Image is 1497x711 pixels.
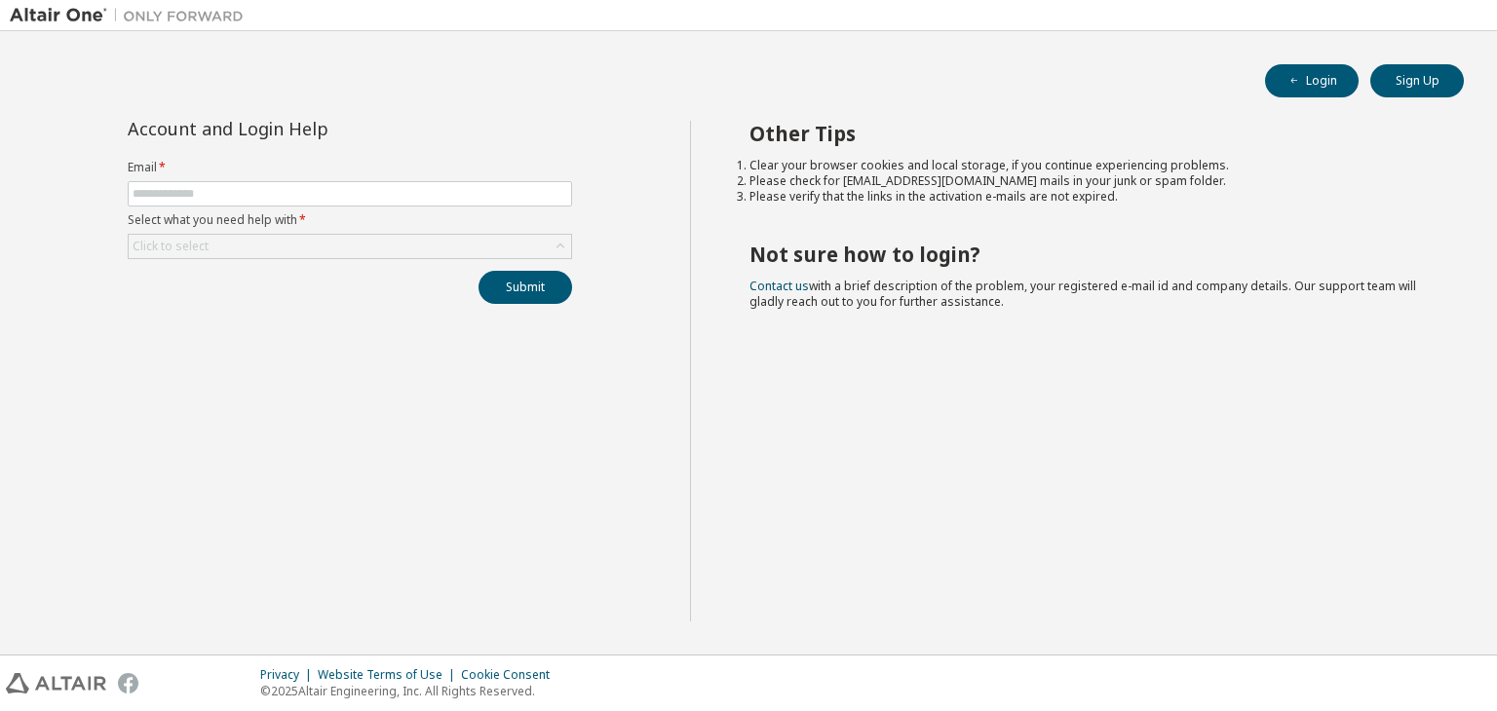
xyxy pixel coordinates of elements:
div: Cookie Consent [461,667,561,683]
button: Sign Up [1370,64,1464,97]
span: with a brief description of the problem, your registered e-mail id and company details. Our suppo... [749,278,1416,310]
li: Clear your browser cookies and local storage, if you continue experiencing problems. [749,158,1430,173]
h2: Other Tips [749,121,1430,146]
label: Select what you need help with [128,212,572,228]
li: Please verify that the links in the activation e-mails are not expired. [749,189,1430,205]
img: facebook.svg [118,673,138,693]
img: altair_logo.svg [6,673,106,693]
img: Altair One [10,6,253,25]
li: Please check for [EMAIL_ADDRESS][DOMAIN_NAME] mails in your junk or spam folder. [749,173,1430,189]
div: Click to select [133,239,209,254]
h2: Not sure how to login? [749,242,1430,267]
label: Email [128,160,572,175]
a: Contact us [749,278,809,294]
div: Privacy [260,667,318,683]
div: Account and Login Help [128,121,483,136]
button: Submit [479,271,572,304]
button: Login [1265,64,1359,97]
div: Website Terms of Use [318,667,461,683]
p: © 2025 Altair Engineering, Inc. All Rights Reserved. [260,683,561,699]
div: Click to select [129,235,571,258]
